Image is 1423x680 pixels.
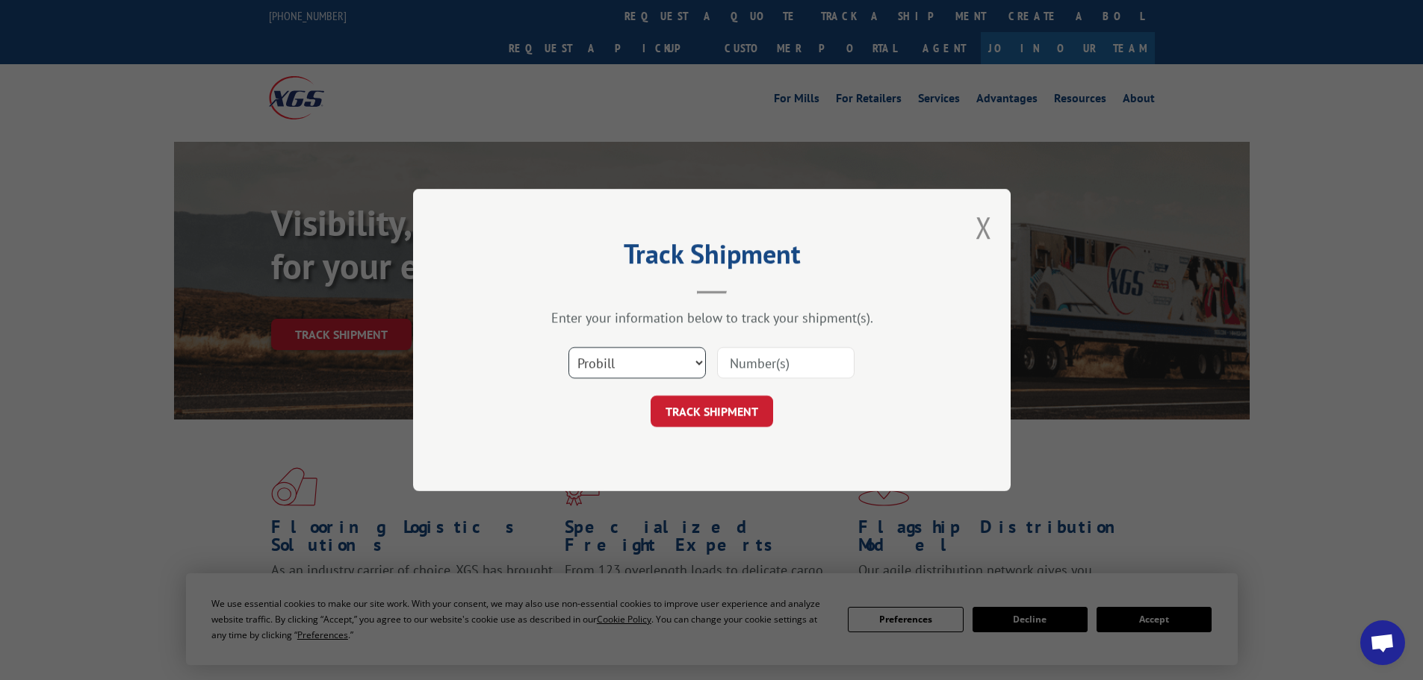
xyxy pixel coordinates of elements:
[717,347,855,378] input: Number(s)
[1360,620,1405,665] div: Open chat
[488,243,936,272] h2: Track Shipment
[976,208,992,247] button: Close modal
[651,396,773,427] button: TRACK SHIPMENT
[488,309,936,326] div: Enter your information below to track your shipment(s).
